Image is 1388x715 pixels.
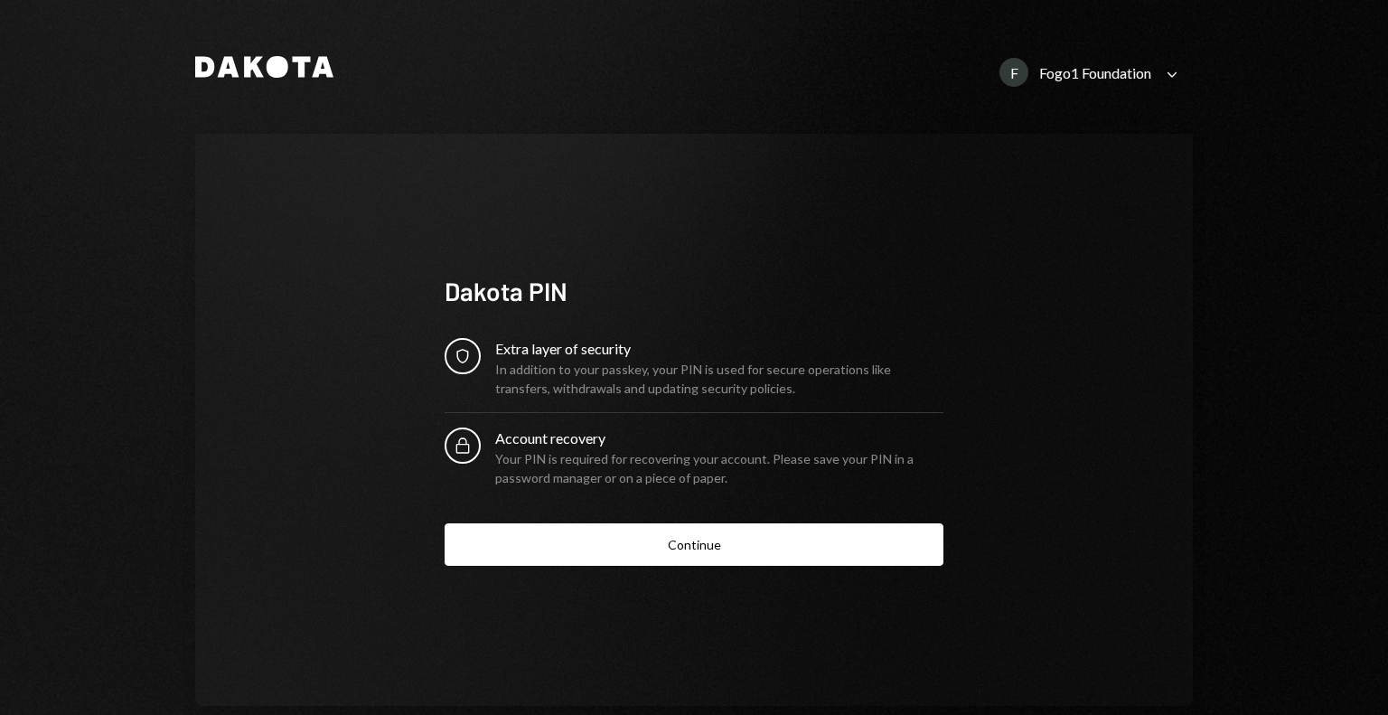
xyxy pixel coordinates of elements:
[999,58,1028,87] div: F
[495,428,943,449] div: Account recovery
[445,523,943,566] button: Continue
[1039,64,1151,81] div: Fogo1 Foundation
[495,360,943,398] div: In addition to your passkey, your PIN is used for secure operations like transfers, withdrawals a...
[495,338,943,360] div: Extra layer of security
[495,449,943,487] div: Your PIN is required for recovering your account. Please save your PIN in a password manager or o...
[445,274,943,309] div: Dakota PIN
